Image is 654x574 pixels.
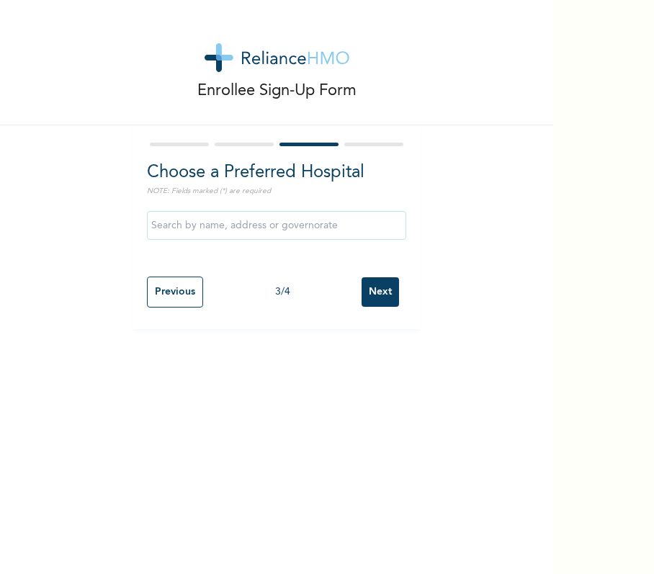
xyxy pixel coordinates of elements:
[203,284,362,300] div: 3 / 4
[197,79,357,103] p: Enrollee Sign-Up Form
[147,160,406,186] h2: Choose a Preferred Hospital
[147,211,406,240] input: Search by name, address or governorate
[147,186,406,197] p: NOTE: Fields marked (*) are required
[205,43,349,72] img: logo
[147,277,203,308] input: Previous
[362,277,399,307] input: Next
